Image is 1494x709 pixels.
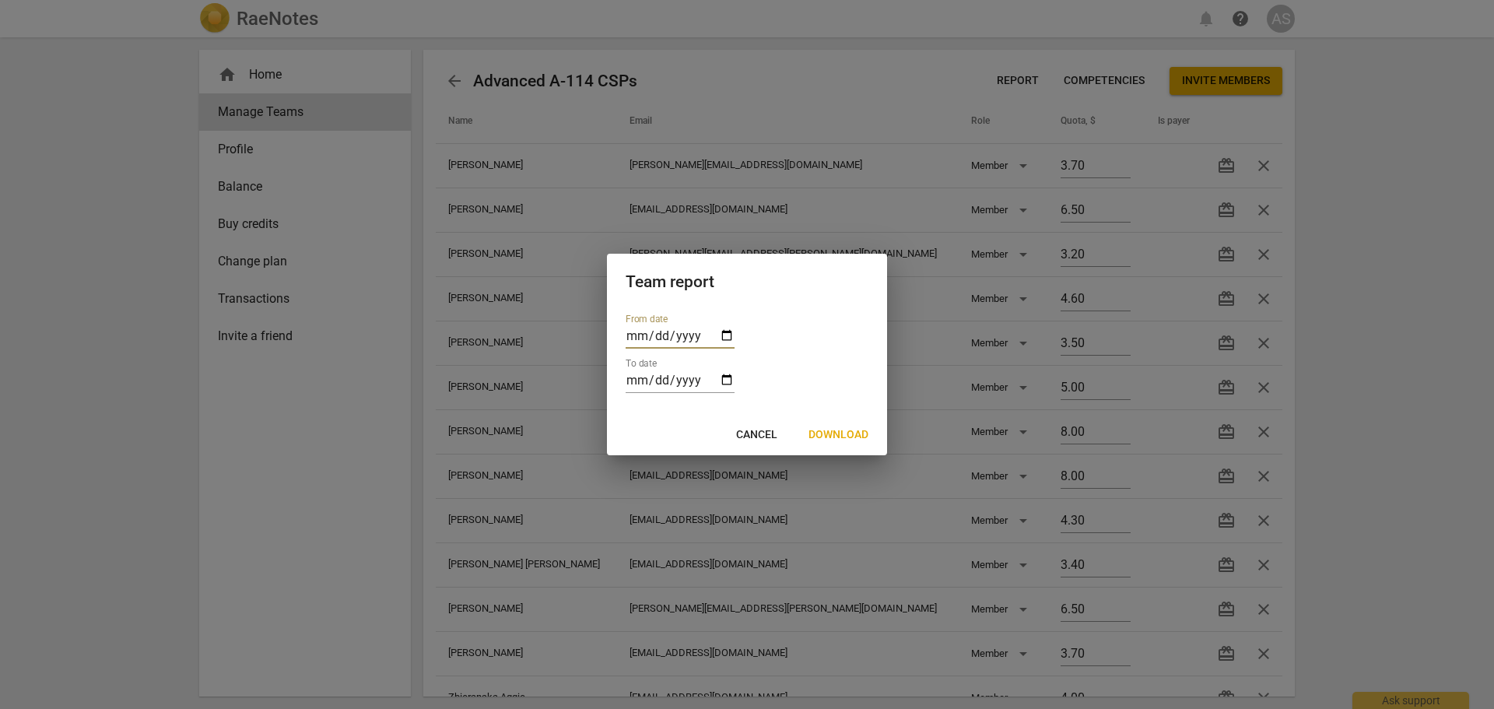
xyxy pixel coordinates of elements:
[626,314,668,324] label: From date
[796,421,881,449] button: Download
[626,272,868,292] h2: Team report
[808,427,868,443] span: Download
[736,427,777,443] span: Cancel
[724,421,790,449] button: Cancel
[626,359,657,368] label: To date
